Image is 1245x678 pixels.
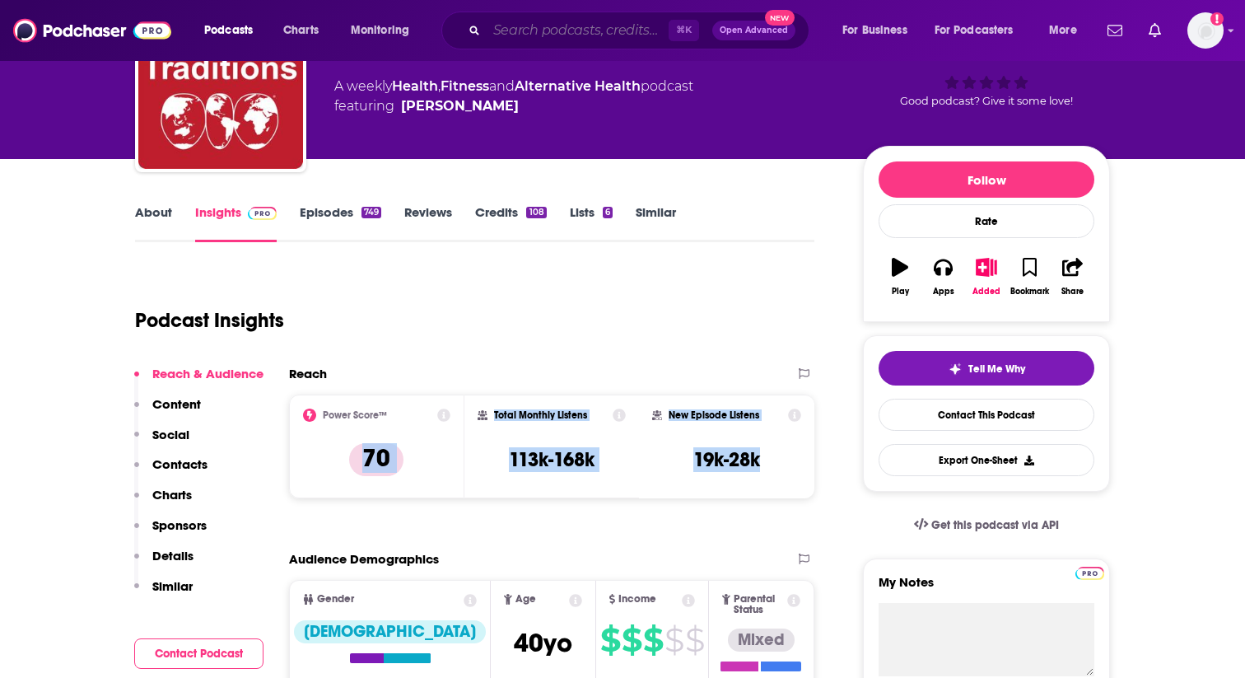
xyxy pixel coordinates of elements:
p: Social [152,427,189,442]
a: Episodes749 [300,204,381,242]
a: Pro website [1075,564,1104,580]
button: Sponsors [134,517,207,548]
span: Parental Status [734,594,785,615]
button: Open AdvancedNew [712,21,795,40]
img: tell me why sparkle [949,362,962,376]
div: Rate [879,204,1094,238]
div: Mixed [728,629,795,652]
button: Reach & Audience [134,366,263,396]
span: For Business [842,19,907,42]
div: Share [1061,287,1084,297]
button: Export One-Sheet [879,444,1094,476]
div: A weekly podcast [334,77,693,116]
div: 6 [603,207,613,218]
span: More [1049,19,1077,42]
h3: 113k-168k [509,447,595,472]
a: Similar [636,204,676,242]
a: Fitness [441,78,489,94]
p: Content [152,396,201,412]
div: 749 [361,207,381,218]
h1: Podcast Insights [135,308,284,333]
a: Credits108 [475,204,546,242]
span: , [438,78,441,94]
input: Search podcasts, credits, & more... [487,17,669,44]
span: Podcasts [204,19,253,42]
h2: Power Score™ [323,409,387,421]
span: $ [685,627,704,653]
span: 40 yo [514,627,572,659]
div: 70Good podcast? Give it some love! [863,16,1110,118]
a: Alternative Health [515,78,641,94]
a: Get this podcast via API [901,505,1072,545]
span: Charts [283,19,319,42]
button: tell me why sparkleTell Me Why [879,351,1094,386]
span: Gender [317,594,354,605]
img: User Profile [1187,12,1224,49]
h3: 19k-28k [693,447,760,472]
span: Tell Me Why [968,362,1025,376]
button: Share [1051,247,1094,306]
a: Contact This Podcast [879,399,1094,431]
img: Podchaser Pro [1075,567,1104,580]
button: Details [134,548,194,578]
button: open menu [1037,17,1098,44]
span: featuring [334,96,693,116]
a: Health [392,78,438,94]
span: Good podcast? Give it some love! [900,95,1073,107]
a: InsightsPodchaser Pro [195,204,277,242]
h2: Audience Demographics [289,551,439,567]
a: Reviews [404,204,452,242]
button: Social [134,427,189,457]
button: Added [965,247,1008,306]
div: 108 [526,207,546,218]
span: $ [622,627,641,653]
svg: Add a profile image [1210,12,1224,26]
h2: New Episode Listens [669,409,759,421]
div: Apps [933,287,954,297]
span: Logged in as rgertner [1187,12,1224,49]
button: Follow [879,161,1094,198]
p: Sponsors [152,517,207,533]
span: $ [600,627,620,653]
button: Play [879,247,921,306]
button: Charts [134,487,192,517]
a: Lists6 [570,204,613,242]
p: Details [152,548,194,563]
div: Added [972,287,1000,297]
button: Content [134,396,201,427]
button: open menu [831,17,928,44]
div: Bookmark [1010,287,1049,297]
img: Wise Traditions [138,4,303,169]
span: $ [664,627,683,653]
button: Contacts [134,456,207,487]
span: Age [515,594,536,605]
span: and [489,78,515,94]
a: Charts [273,17,329,44]
div: [PERSON_NAME] [401,96,519,116]
span: ⌘ K [669,20,699,41]
p: 70 [349,443,403,476]
h2: Reach [289,366,327,381]
a: Show notifications dropdown [1101,16,1129,44]
a: About [135,204,172,242]
span: $ [643,627,663,653]
button: Bookmark [1008,247,1051,306]
button: Show profile menu [1187,12,1224,49]
img: Podchaser - Follow, Share and Rate Podcasts [13,15,171,46]
div: [DEMOGRAPHIC_DATA] [294,620,486,643]
span: New [765,10,795,26]
span: Monitoring [351,19,409,42]
img: Podchaser Pro [248,207,277,220]
button: open menu [193,17,274,44]
div: Search podcasts, credits, & more... [457,12,825,49]
span: Get this podcast via API [931,518,1059,532]
label: My Notes [879,574,1094,603]
span: For Podcasters [935,19,1014,42]
p: Similar [152,578,193,594]
a: Show notifications dropdown [1142,16,1168,44]
span: Income [618,594,656,605]
button: open menu [339,17,431,44]
button: Apps [921,247,964,306]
